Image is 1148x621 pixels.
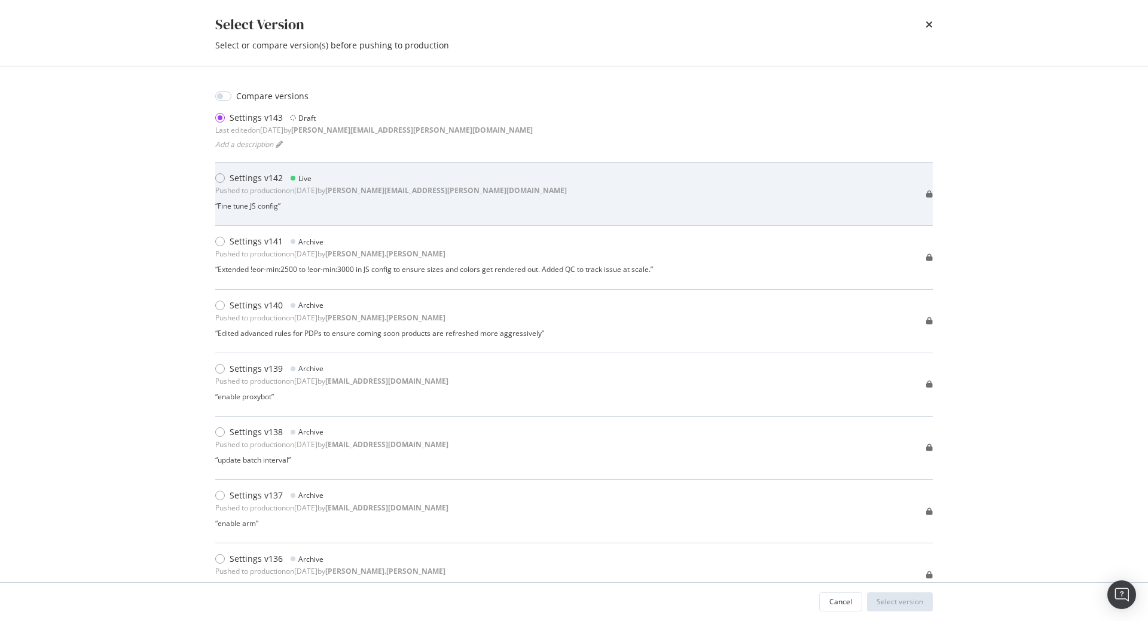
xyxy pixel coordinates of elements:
div: Select version [877,596,923,607]
div: “ enable proxybot ” [215,391,448,402]
div: Settings v137 [230,490,283,501]
div: Archive [298,237,323,247]
div: Cancel [829,596,852,607]
b: [PERSON_NAME].[PERSON_NAME] [325,313,445,323]
div: Live [298,173,312,183]
div: “ Edited advanced rules for PDPs to ensure coming soon products are refreshed more aggressively ” [215,328,544,338]
div: “ Extended !eor-min:2500 to !eor-min:3000 in JS config to ensure sizes and colors get rendered ou... [215,264,653,274]
div: Settings v136 [230,553,283,565]
div: Archive [298,490,323,500]
div: Settings v140 [230,299,283,311]
div: Archive [298,363,323,374]
div: Settings v141 [230,235,283,247]
b: [PERSON_NAME].[PERSON_NAME] [325,249,445,259]
b: [PERSON_NAME].[PERSON_NAME] [325,566,445,576]
div: Last edited on [DATE] by [215,125,533,135]
div: Pushed to production on [DATE] by [215,185,567,195]
b: [PERSON_NAME][EMAIL_ADDRESS][PERSON_NAME][DOMAIN_NAME] [325,185,567,195]
div: Pushed to production on [DATE] by [215,503,448,513]
div: “ Fine tune JS config ” [215,201,567,211]
b: [EMAIL_ADDRESS][DOMAIN_NAME] [325,503,448,513]
div: “ update batch interval ” [215,455,448,465]
b: [PERSON_NAME][EMAIL_ADDRESS][PERSON_NAME][DOMAIN_NAME] [291,125,533,135]
div: “ enable arm ” [215,518,448,528]
div: Settings v139 [230,363,283,375]
span: Add a description [215,139,273,149]
div: Settings v142 [230,172,283,184]
div: Pushed to production on [DATE] by [215,313,445,323]
div: Archive [298,554,323,564]
div: Open Intercom Messenger [1107,580,1136,609]
div: Compare versions [236,90,309,102]
div: Pushed to production on [DATE] by [215,376,448,386]
button: Cancel [819,592,862,611]
div: Pushed to production on [DATE] by [215,249,445,259]
div: Settings v138 [230,426,283,438]
b: [EMAIL_ADDRESS][DOMAIN_NAME] [325,376,448,386]
div: Select Version [215,14,304,35]
div: Draft [298,113,316,123]
div: Archive [298,427,323,437]
b: [EMAIL_ADDRESS][DOMAIN_NAME] [325,439,448,449]
div: times [926,14,933,35]
div: Settings v143 [230,112,283,124]
div: Archive [298,300,323,310]
div: Pushed to production on [DATE] by [215,566,445,576]
div: Pushed to production on [DATE] by [215,439,448,449]
button: Select version [867,592,933,611]
div: Select or compare version(s) before pushing to production [215,39,933,51]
